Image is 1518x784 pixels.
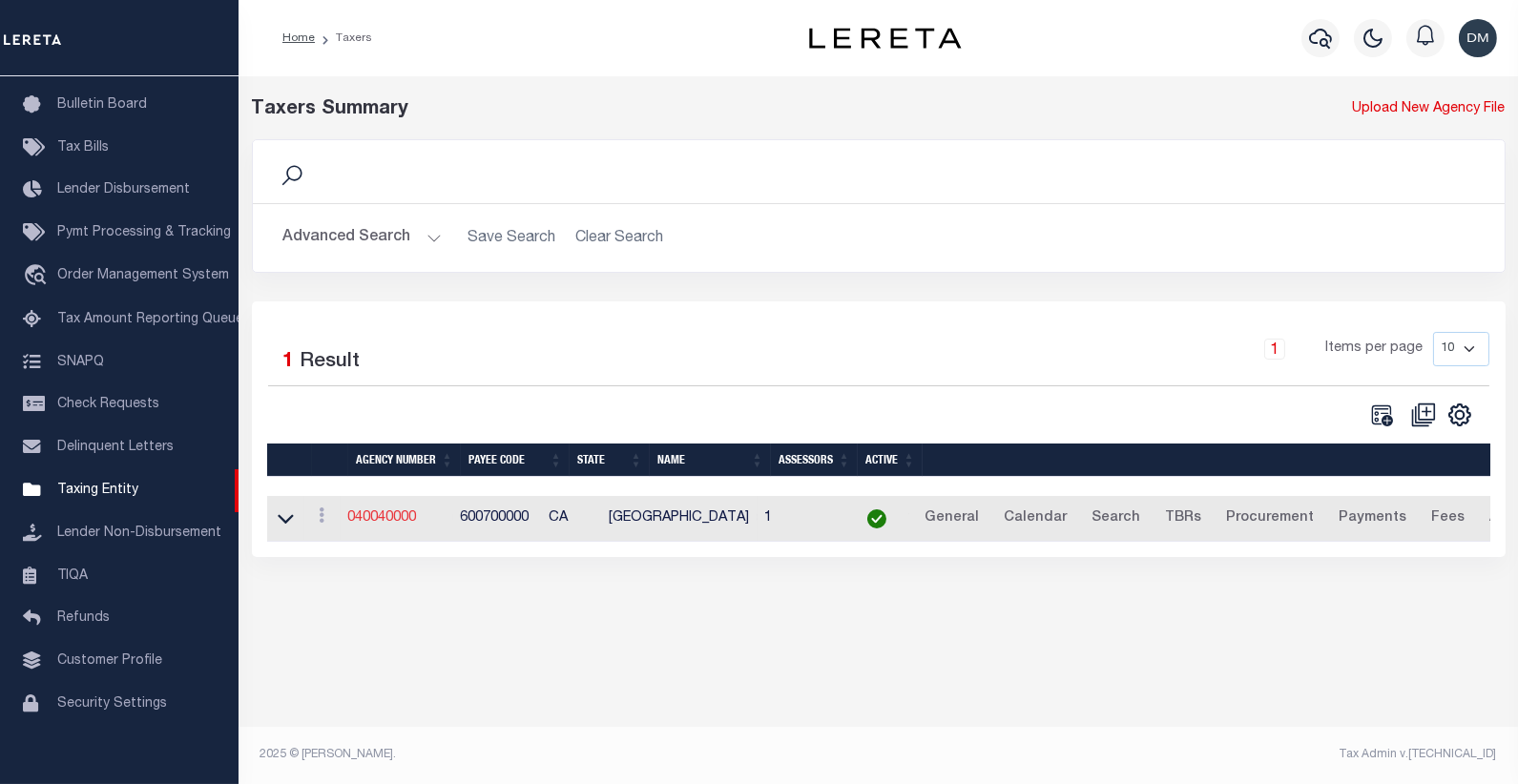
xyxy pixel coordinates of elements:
span: Security Settings [57,697,167,711]
a: TBRs [1157,504,1211,534]
span: TIQA [57,568,88,582]
span: Customer Profile [57,654,162,668]
span: Check Requests [57,398,159,411]
a: Calendar [996,504,1076,534]
button: Advanced Search [283,219,442,257]
img: svg+xml;base64,PHN2ZyB4bWxucz0iaHR0cDovL3d3dy53My5vcmcvMjAwMC9zdmciIHBvaW50ZXItZXZlbnRzPSJub25lIi... [1459,19,1497,57]
th: Payee Code: activate to sort column ascending [461,444,570,477]
a: Payments [1331,504,1416,534]
span: Lender Non-Disbursement [57,526,221,540]
div: Taxers Summary [252,95,1185,124]
span: Refunds [57,611,110,625]
th: State: activate to sort column ascending [570,444,650,477]
a: Fees [1424,504,1474,534]
a: 1 [1264,339,1285,360]
a: 040040000 [348,511,417,525]
a: Procurement [1218,504,1323,534]
li: Taxers [315,30,372,47]
span: Delinquent Letters [57,441,174,454]
th: Assessors: activate to sort column ascending [771,444,858,477]
span: 1 [283,352,295,372]
img: check-icon-green.svg [867,509,886,528]
a: General [917,504,988,534]
div: Tax Admin v.[TECHNICAL_ID] [893,746,1497,763]
img: logo-dark.svg [809,28,962,49]
label: Result [301,347,361,378]
td: CA [542,496,602,543]
td: 1 [758,496,844,543]
span: Items per page [1326,339,1424,360]
span: Order Management System [57,269,229,282]
i: travel_explore [23,264,53,289]
th: Active: activate to sort column ascending [858,444,923,477]
span: Pymt Processing & Tracking [57,226,231,239]
span: Taxing Entity [57,484,138,497]
th: Agency Number: activate to sort column ascending [348,444,461,477]
span: Tax Bills [57,141,109,155]
a: Upload New Agency File [1353,99,1506,120]
a: Home [282,32,315,44]
th: Name: activate to sort column ascending [650,444,771,477]
a: Search [1084,504,1150,534]
span: Bulletin Board [57,98,147,112]
td: [GEOGRAPHIC_DATA] [602,496,758,543]
td: 600700000 [453,496,542,543]
span: Tax Amount Reporting Queue [57,313,243,326]
span: Lender Disbursement [57,183,190,196]
span: SNAPQ [57,355,104,368]
div: 2025 © [PERSON_NAME]. [246,746,879,763]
